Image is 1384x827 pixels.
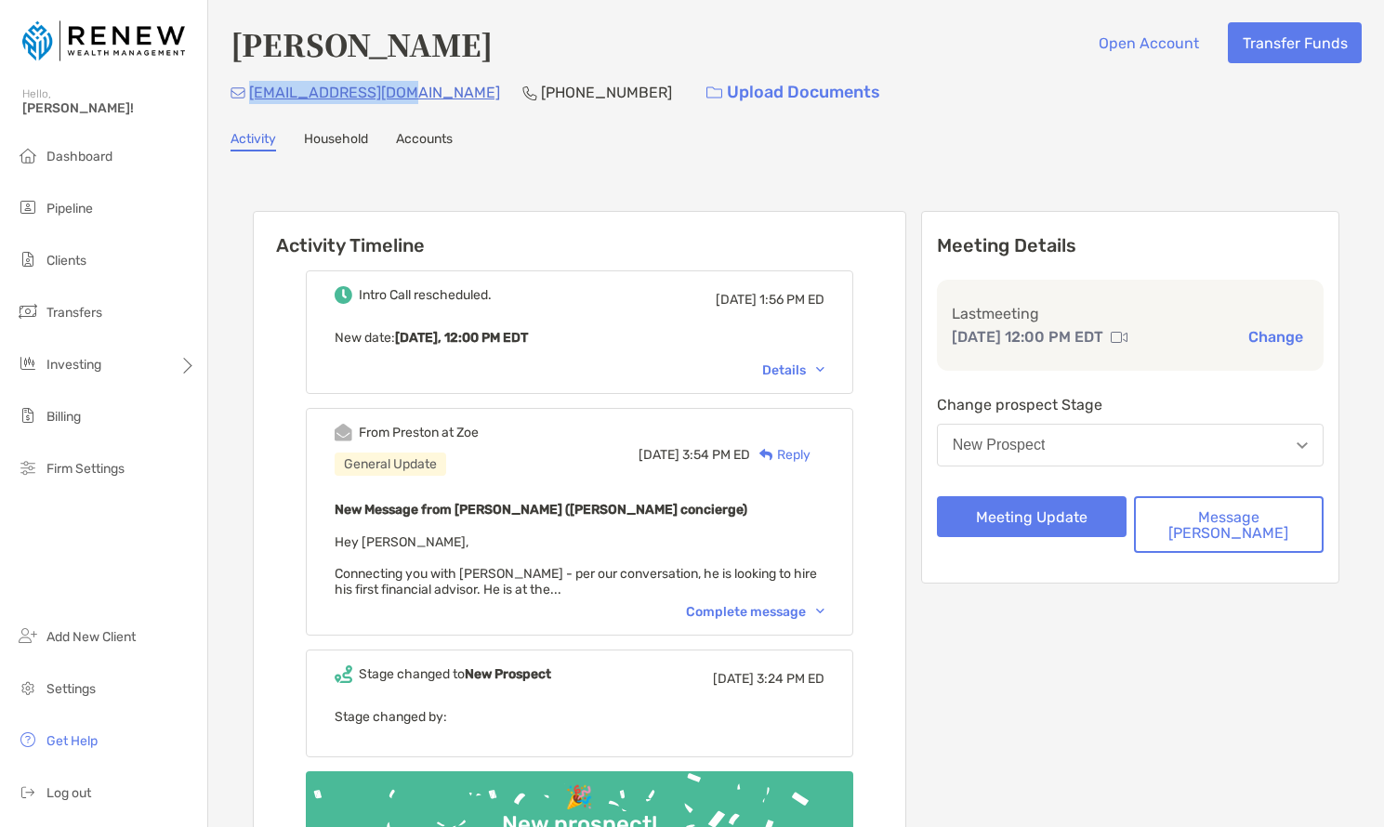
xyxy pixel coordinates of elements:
[682,447,750,463] span: 3:54 PM ED
[335,502,747,518] b: New Message from [PERSON_NAME] ([PERSON_NAME] concierge)
[694,72,892,112] a: Upload Documents
[396,131,453,151] a: Accounts
[254,212,905,256] h6: Activity Timeline
[937,234,1324,257] p: Meeting Details
[17,456,39,479] img: firm-settings icon
[1228,22,1362,63] button: Transfer Funds
[953,437,1046,453] div: New Prospect
[231,87,245,98] img: Email Icon
[1134,496,1324,553] button: Message [PERSON_NAME]
[558,784,600,811] div: 🎉
[46,629,136,645] span: Add New Client
[335,453,446,476] div: General Update
[937,424,1324,466] button: New Prospect
[937,393,1324,416] p: Change prospect Stage
[952,302,1309,325] p: Last meeting
[46,357,101,373] span: Investing
[762,362,824,378] div: Details
[686,604,824,620] div: Complete message
[231,131,276,151] a: Activity
[1297,442,1308,449] img: Open dropdown arrow
[335,326,824,349] p: New date :
[713,671,754,687] span: [DATE]
[639,447,679,463] span: [DATE]
[359,666,551,682] div: Stage changed to
[759,292,824,308] span: 1:56 PM ED
[335,665,352,683] img: Event icon
[335,286,352,304] img: Event icon
[522,85,537,100] img: Phone Icon
[46,409,81,425] span: Billing
[1111,330,1127,345] img: communication type
[17,248,39,270] img: clients icon
[17,144,39,166] img: dashboard icon
[17,624,39,647] img: add_new_client icon
[335,424,352,441] img: Event icon
[716,292,757,308] span: [DATE]
[17,196,39,218] img: pipeline icon
[46,681,96,697] span: Settings
[46,149,112,164] span: Dashboard
[816,367,824,373] img: Chevron icon
[46,253,86,269] span: Clients
[359,425,479,440] div: From Preston at Zoe
[359,287,492,303] div: Intro Call rescheduled.
[22,7,185,74] img: Zoe Logo
[17,404,39,427] img: billing icon
[22,100,196,116] span: [PERSON_NAME]!
[937,496,1127,537] button: Meeting Update
[757,671,824,687] span: 3:24 PM ED
[17,352,39,374] img: investing icon
[46,733,98,749] span: Get Help
[335,534,817,597] span: Hey [PERSON_NAME], Connecting you with [PERSON_NAME] - per our conversation, he is looking to hir...
[541,81,672,104] p: [PHONE_NUMBER]
[816,609,824,614] img: Chevron icon
[304,131,368,151] a: Household
[1084,22,1213,63] button: Open Account
[335,705,824,729] p: Stage changed by:
[17,729,39,751] img: get-help icon
[750,445,811,465] div: Reply
[17,676,39,699] img: settings icon
[706,86,722,99] img: button icon
[17,300,39,322] img: transfers icon
[952,325,1103,348] p: [DATE] 12:00 PM EDT
[1243,327,1309,347] button: Change
[249,81,500,104] p: [EMAIL_ADDRESS][DOMAIN_NAME]
[465,666,551,682] b: New Prospect
[231,22,493,65] h4: [PERSON_NAME]
[759,449,773,461] img: Reply icon
[46,201,93,217] span: Pipeline
[46,305,102,321] span: Transfers
[46,785,91,801] span: Log out
[46,461,125,477] span: Firm Settings
[17,781,39,803] img: logout icon
[395,330,528,346] b: [DATE], 12:00 PM EDT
